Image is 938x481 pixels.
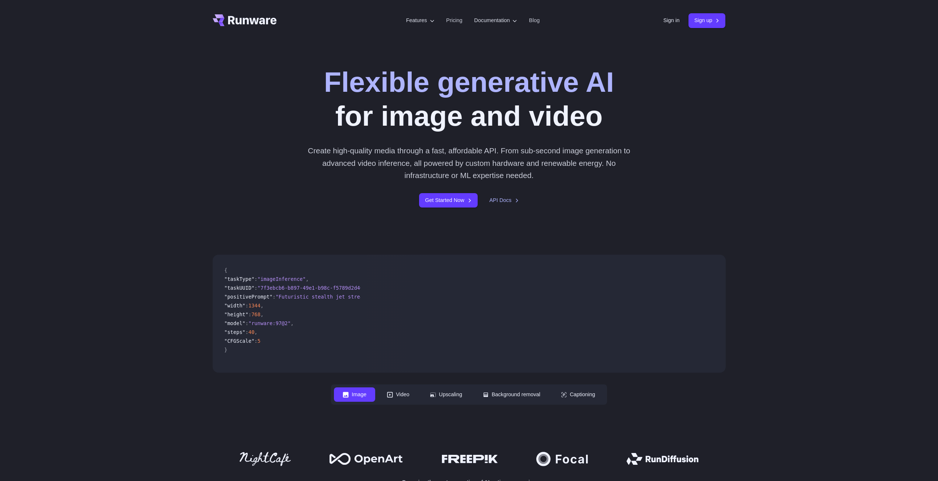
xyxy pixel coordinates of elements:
[245,303,248,309] span: :
[446,16,463,25] a: Pricing
[224,294,273,300] span: "positivePrompt"
[254,276,257,282] span: :
[245,329,248,335] span: :
[254,329,257,335] span: ,
[421,387,471,402] button: Upscaling
[306,276,308,282] span: ,
[251,311,261,317] span: 768
[245,320,248,326] span: :
[224,285,255,291] span: "taskUUID"
[224,276,255,282] span: "taskType"
[224,267,227,273] span: {
[248,311,251,317] span: :
[224,320,245,326] span: "model"
[489,196,519,205] a: API Docs
[291,320,294,326] span: ,
[688,13,726,28] a: Sign up
[224,311,248,317] span: "height"
[224,329,245,335] span: "steps"
[261,311,264,317] span: ,
[254,338,257,344] span: :
[248,303,261,309] span: 1344
[261,303,264,309] span: ,
[334,387,375,402] button: Image
[224,303,245,309] span: "width"
[248,329,254,335] span: 40
[305,144,633,181] p: Create high-quality media through a fast, affordable API. From sub-second image generation to adv...
[248,320,291,326] span: "runware:97@2"
[224,347,227,353] span: }
[552,387,604,402] button: Captioning
[474,387,549,402] button: Background removal
[213,14,277,26] a: Go to /
[529,16,540,25] a: Blog
[258,338,261,344] span: 5
[663,16,680,25] a: Sign in
[324,65,614,133] h1: for image and video
[378,387,418,402] button: Video
[272,294,275,300] span: :
[474,16,517,25] label: Documentation
[258,276,306,282] span: "imageInference"
[258,285,372,291] span: "7f3ebcb6-b897-49e1-b98c-f5789d2d40d7"
[224,338,255,344] span: "CFGScale"
[254,285,257,291] span: :
[276,294,550,300] span: "Futuristic stealth jet streaking through a neon-lit cityscape with glowing purple exhaust"
[324,66,614,98] strong: Flexible generative AI
[419,193,477,208] a: Get Started Now
[406,16,435,25] label: Features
